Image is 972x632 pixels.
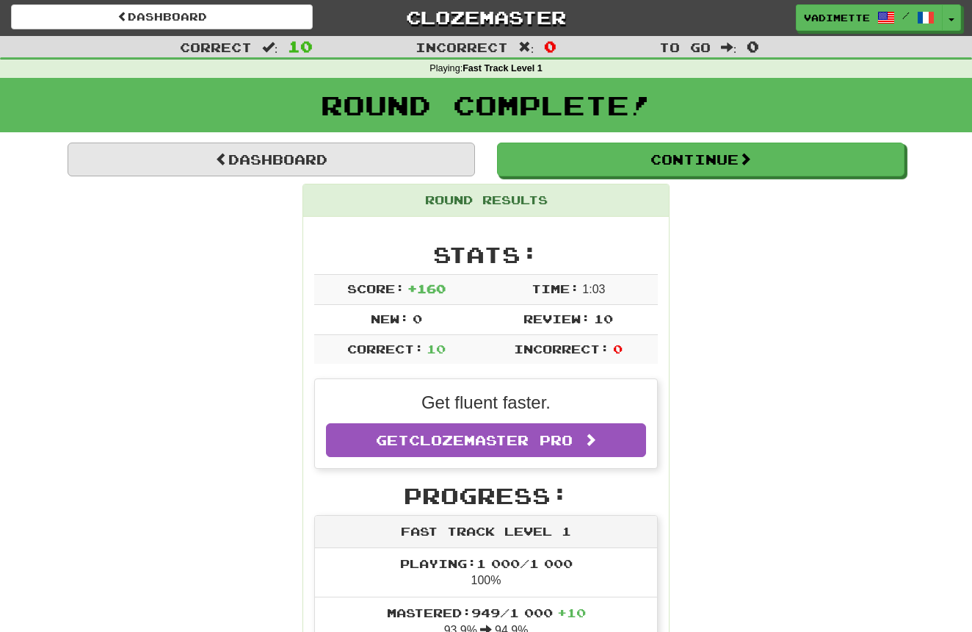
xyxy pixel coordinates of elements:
[416,40,508,54] span: Incorrect
[326,390,646,415] p: Get fluent faster.
[796,4,943,31] a: vadimette /
[747,37,759,55] span: 0
[514,342,609,356] span: Incorrect:
[11,4,313,29] a: Dashboard
[371,312,409,326] span: New:
[659,40,711,54] span: To go
[303,184,669,217] div: Round Results
[804,11,870,24] span: vadimette
[347,281,405,295] span: Score:
[314,484,658,508] h2: Progress:
[594,312,613,326] span: 10
[721,41,737,54] span: :
[463,63,543,73] strong: Fast Track Level 1
[407,281,446,295] span: + 160
[544,37,556,55] span: 0
[497,143,904,176] button: Continue
[180,40,252,54] span: Correct
[532,281,579,295] span: Time:
[262,41,278,54] span: :
[288,37,313,55] span: 10
[347,342,424,356] span: Correct:
[400,556,573,570] span: Playing: 1 000 / 1 000
[413,312,422,326] span: 0
[557,606,586,620] span: + 10
[523,312,590,326] span: Review:
[68,143,475,176] a: Dashboard
[387,606,586,620] span: Mastered: 949 / 1 000
[427,342,446,356] span: 10
[326,423,646,457] a: GetClozemaster Pro
[902,10,910,21] span: /
[315,548,657,598] li: 100%
[314,243,658,267] h2: Stats:
[315,516,657,548] div: Fast Track Level 1
[5,90,967,120] h1: Round Complete!
[409,432,573,448] span: Clozemaster Pro
[518,41,534,54] span: :
[582,283,605,295] span: 1 : 0 3
[613,342,623,356] span: 0
[335,4,636,30] a: Clozemaster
